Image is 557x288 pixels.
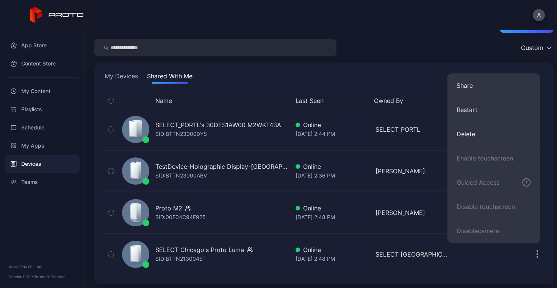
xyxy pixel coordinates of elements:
[447,195,540,219] button: Disable touchscreen
[296,254,369,263] div: [DATE] 2:48 PM
[447,170,540,195] button: Guided Access
[155,254,206,263] div: SID: BTTN213004ET
[447,219,540,243] button: Disablecamera
[457,178,499,187] div: Guided Access
[94,19,142,32] h2: Devices
[5,173,80,191] a: Teams
[5,36,80,54] a: App Store
[296,162,369,171] div: Online
[517,39,554,56] button: Custom
[447,98,540,122] button: Restart
[296,213,369,222] div: [DATE] 2:48 PM
[5,137,80,155] a: My Apps
[155,162,289,171] div: TestDevice-Holographic Display-[GEOGRAPHIC_DATA]-500West-Showcase
[533,9,545,21] button: A
[5,118,80,137] a: Schedule
[155,120,281,129] div: SELECT_PORTL's 30DES1AW00 M2WKT43A
[447,146,540,170] button: Enable touchscreen
[447,122,540,146] button: Delete
[9,264,75,270] div: © 2025 PROTO, Inc.
[146,72,194,84] button: Shared With Me
[155,171,207,180] div: SID: BTTN23000ABV
[521,44,543,51] div: Custom
[374,96,446,105] button: Owned By
[9,274,34,279] span: Version 1.13.1 •
[103,72,139,84] button: My Devices
[376,208,449,217] div: [PERSON_NAME]
[376,250,449,259] div: SELECT [GEOGRAPHIC_DATA]
[447,73,540,98] button: Share
[34,274,66,279] a: Terms Of Service
[296,245,369,254] div: Online
[5,155,80,173] a: Devices
[296,120,369,129] div: Online
[296,96,368,105] button: Last Seen
[155,96,172,105] button: Name
[296,171,369,180] div: [DATE] 2:36 PM
[5,54,80,73] a: Content Store
[155,245,244,254] div: SELECT Chicago's Proto Luma
[5,82,80,100] a: My Content
[155,129,207,139] div: SID: BTTN230009YS
[155,204,182,213] div: Proto M2
[376,167,449,176] div: [PERSON_NAME]
[296,204,369,213] div: Online
[296,129,369,139] div: [DATE] 2:44 PM
[155,213,206,222] div: SID: 00E04C94E925
[376,125,449,134] div: SELECT_PORTL
[5,100,80,118] a: Playlists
